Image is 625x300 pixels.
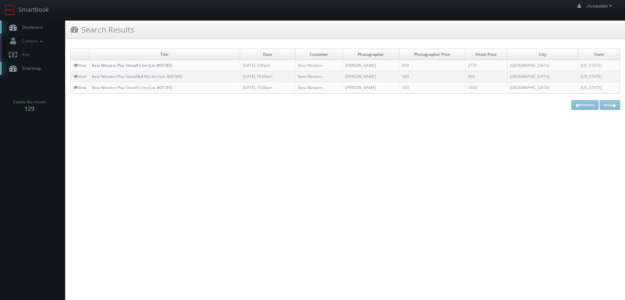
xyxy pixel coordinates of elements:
td: [US_STATE] [578,82,620,93]
a: Best Western Plus Stovall's Inn (Loc #05185) [92,85,172,90]
td: Date [240,49,295,60]
img: smartbook-logo.png [5,5,15,15]
a: View [73,63,86,68]
td: Customer [295,49,342,60]
span: Smartmap [19,66,41,71]
td: Best Western [295,82,342,93]
td: [GEOGRAPHIC_DATA] [507,71,578,82]
td: 300 [400,71,465,82]
td: Photographer Price [400,49,465,60]
td: [DATE] 10:00am [240,82,295,93]
td: City [507,49,578,60]
td: [GEOGRAPHIC_DATA] [507,82,578,93]
span: Contacts [19,38,44,44]
td: Best Western [295,60,342,71]
a: Best Western Plus Stovall&#39;s Inn (Loc #05185) [92,74,182,79]
td: Title [89,49,240,60]
span: Events this month [13,99,46,105]
td: [DATE] 3:00pm [240,60,295,71]
td: 950 [465,71,507,82]
span: Bids [19,52,30,57]
td: [PERSON_NAME] [342,60,400,71]
td: Shoot Price [465,49,507,60]
td: 600 [400,60,465,71]
span: Dashboard [19,24,42,30]
td: 450 [400,82,465,93]
a: View [73,74,86,79]
td: Best Western [295,71,342,82]
td: State [578,49,620,60]
a: View [73,85,86,90]
td: [US_STATE] [578,60,620,71]
span: chrisleefatt [587,3,614,9]
td: [PERSON_NAME] [342,71,400,82]
td: [PERSON_NAME] [342,82,400,93]
td: 1600 [465,82,507,93]
strong: 129 [24,105,34,112]
td: [GEOGRAPHIC_DATA] [507,60,578,71]
h3: Search Results [70,24,134,35]
td: [US_STATE] [578,71,620,82]
td: Photographer [342,49,400,60]
td: 2775 [465,60,507,71]
td: [DATE] 10:00am [240,71,295,82]
a: Best Western Plus Stovall's Inn (Loc #05185) [92,63,172,68]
